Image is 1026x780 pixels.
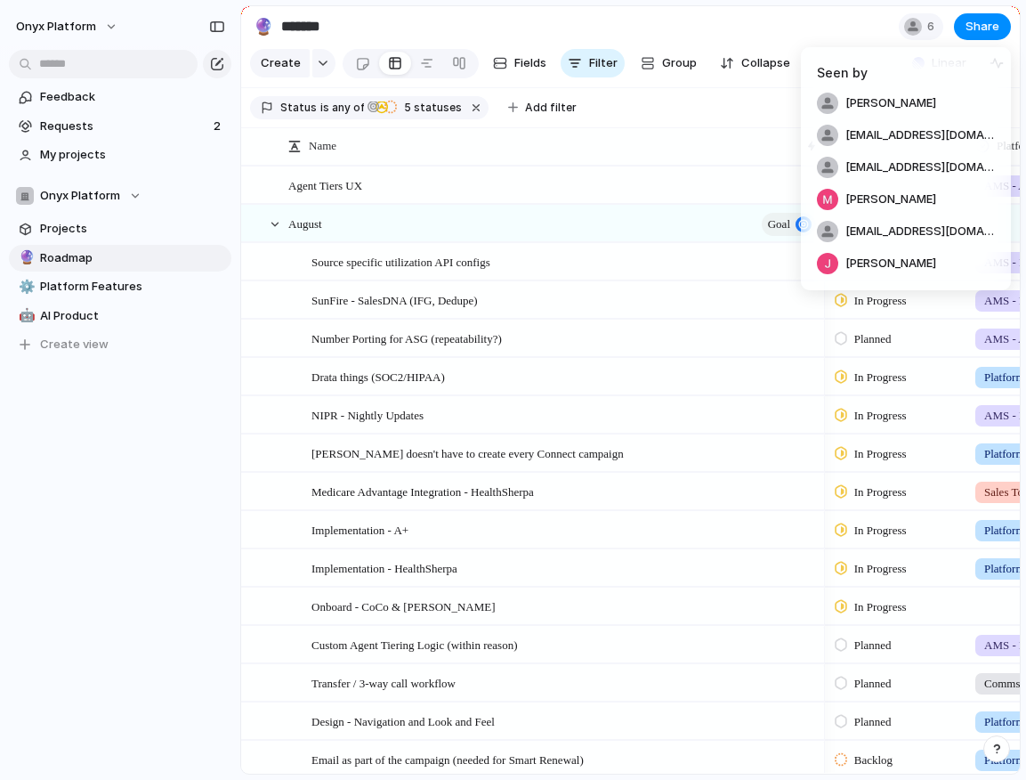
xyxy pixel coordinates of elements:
[845,158,995,176] span: [EMAIL_ADDRESS][DOMAIN_NAME]
[845,191,936,208] span: [PERSON_NAME]
[845,126,995,144] span: [EMAIL_ADDRESS][DOMAIN_NAME]
[845,94,936,112] span: [PERSON_NAME]
[845,223,995,240] span: [EMAIL_ADDRESS][DOMAIN_NAME]
[845,255,936,272] span: [PERSON_NAME]
[817,63,995,82] h3: Seen by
